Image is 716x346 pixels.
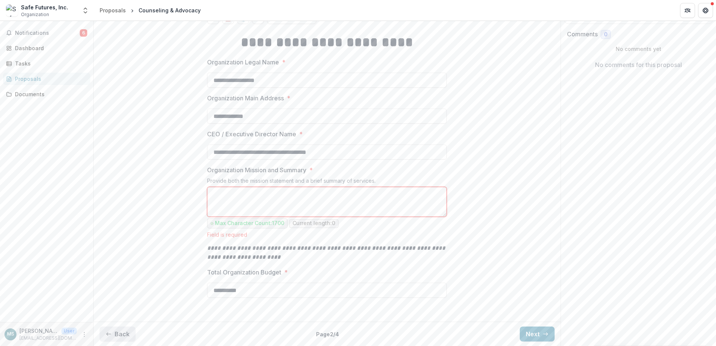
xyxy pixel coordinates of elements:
[207,177,447,187] div: Provide both the mission statement and a brief summary of services.
[100,327,136,342] button: Back
[15,44,84,52] div: Dashboard
[97,5,129,16] a: Proposals
[3,57,90,70] a: Tasks
[567,31,598,38] h2: Comments
[19,327,58,335] p: [PERSON_NAME]
[3,42,90,54] a: Dashboard
[207,58,279,67] p: Organization Legal Name
[520,327,555,342] button: Next
[207,130,296,139] p: CEO / Executive Director Name
[698,3,713,18] button: Get Help
[21,11,49,18] span: Organization
[595,60,682,69] p: No comments for this proposal
[207,94,284,103] p: Organization Main Address
[80,3,91,18] button: Open entity switcher
[61,328,77,334] p: User
[207,231,447,238] div: Field is required
[3,88,90,100] a: Documents
[292,220,335,227] p: Current length: 0
[680,3,695,18] button: Partners
[567,45,710,53] p: No comments yet
[316,330,339,338] p: Page 2 / 4
[6,4,18,16] img: Safe Futures, Inc.
[207,268,281,277] p: Total Organization Budget
[215,220,284,227] p: Max Character Count: 1700
[15,90,84,98] div: Documents
[3,27,90,39] button: Notifications6
[604,31,607,38] span: 0
[15,60,84,67] div: Tasks
[139,6,201,14] div: Counseling & Advocacy
[207,166,306,174] p: Organization Mission and Summary
[19,335,77,342] p: [EMAIL_ADDRESS][DOMAIN_NAME]
[3,73,90,85] a: Proposals
[21,3,68,11] div: Safe Futures, Inc.
[100,6,126,14] div: Proposals
[97,5,204,16] nav: breadcrumb
[15,75,84,83] div: Proposals
[15,30,80,36] span: Notifications
[80,330,89,339] button: More
[7,332,14,337] div: Margaret Soussloff
[80,29,87,37] span: 6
